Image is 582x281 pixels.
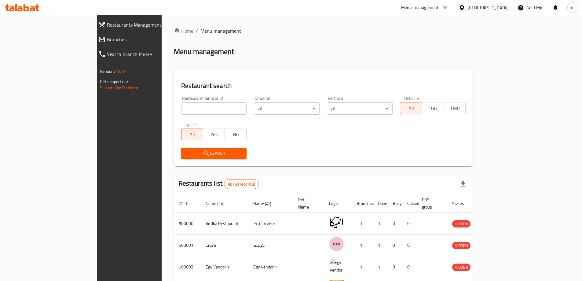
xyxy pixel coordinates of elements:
span: Name (En) [206,200,232,207]
td: 0 [388,213,402,235]
span: TMP [446,104,463,113]
span: All [184,130,201,139]
img: Antika Restaurant [329,215,344,230]
th: Branches [352,194,373,213]
h2: Menu management [174,47,234,57]
th: Open [373,194,388,213]
nav: breadcrumb [174,27,473,35]
h2: Restaurant search [181,81,466,91]
td: كرييف [248,235,293,256]
td: 0 [402,256,417,278]
label: Upsell [185,122,197,126]
button: TMP [444,102,466,114]
span: Branches [107,36,189,43]
td: 0 [388,235,402,256]
span: Ref. Name [298,196,317,211]
span: 1.0.0 [116,67,125,75]
input: Search for restaurant name or ID.. [181,102,247,115]
span: Yes [206,130,222,139]
td: Antika Restaurant [201,213,248,235]
a: Support.OpsPlatform [100,84,139,92]
th: Busy [388,194,402,213]
td: Egy Vendor 1 [248,256,293,278]
span: Status [452,200,472,207]
span: m [571,4,575,11]
td: 1 [352,235,373,256]
a: Branches [93,32,194,47]
th: Closed [402,194,417,213]
td: Crave [201,235,248,256]
span: TGO [425,104,441,113]
span: All [403,104,419,113]
td: 1 [352,256,373,278]
img: Crave [329,236,344,252]
th: Logo [324,194,352,213]
td: Egy Vendor 1 [201,256,248,278]
td: 1 [373,256,388,278]
button: All [181,128,203,140]
span: Name (Ar) [253,200,279,207]
span: No [227,130,244,139]
td: 1 [373,213,388,235]
button: Search [181,148,247,159]
span: Restaurants Management [107,21,189,28]
div: HIDDEN [452,264,470,271]
div: [GEOGRAPHIC_DATA] [467,4,508,11]
td: 0 [388,256,402,278]
img: Egy Vendor 1 [329,258,344,273]
h2: Restaurants list [179,179,259,189]
li: / [196,27,198,35]
span: Menu management [200,27,241,35]
div: Total records count [224,179,259,189]
div: Menu-management [401,4,439,11]
span: 40760 record(s) [224,181,259,187]
td: 1 [373,235,388,256]
button: All [400,102,422,114]
span: HIDDEN [452,242,470,249]
td: 1 [352,213,373,235]
label: Delivery [404,96,419,100]
span: ID [179,200,190,207]
a: Restaurants Management [93,17,194,32]
span: Version: [100,67,115,75]
td: مطعم أنتيكا [248,213,293,235]
button: No [225,128,247,140]
span: HIDDEN [452,264,470,271]
button: TGO [422,102,444,114]
a: Search Branch Phone [93,47,194,61]
div: Export file [456,177,470,191]
div: All [254,102,320,115]
span: Search Branch Phone [107,50,189,58]
td: 0 [402,213,417,235]
span: Search [186,150,242,157]
span: POS group [422,196,440,211]
span: HIDDEN [452,220,470,227]
button: Yes [203,128,225,140]
span: Get support on: [100,78,128,86]
div: All [327,102,393,115]
td: 0 [402,235,417,256]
